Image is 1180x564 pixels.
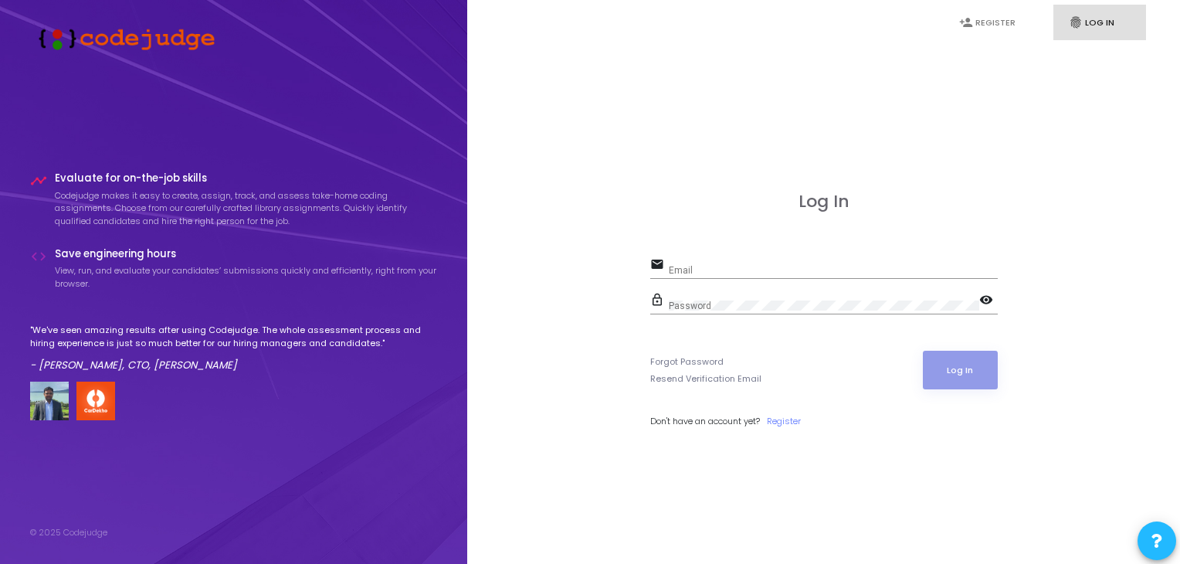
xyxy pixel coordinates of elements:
em: - [PERSON_NAME], CTO, [PERSON_NAME] [30,358,237,372]
mat-icon: visibility [979,292,998,311]
p: View, run, and evaluate your candidates’ submissions quickly and efficiently, right from your bro... [55,264,438,290]
a: fingerprintLog In [1053,5,1146,41]
i: timeline [30,172,47,189]
a: Register [767,415,801,428]
a: Forgot Password [650,355,724,369]
h4: Evaluate for on-the-job skills [55,172,438,185]
mat-icon: email [650,257,669,275]
h3: Log In [650,192,998,212]
mat-icon: lock_outline [650,292,669,311]
p: "We've seen amazing results after using Codejudge. The whole assessment process and hiring experi... [30,324,438,349]
a: Resend Verification Email [650,372,761,386]
button: Log In [923,351,998,389]
img: company-logo [76,382,115,420]
input: Email [669,265,998,276]
i: person_add [959,15,973,29]
a: person_addRegister [944,5,1036,41]
div: © 2025 Codejudge [30,526,107,539]
p: Codejudge makes it easy to create, assign, track, and assess take-home coding assignments. Choose... [55,189,438,228]
i: code [30,248,47,265]
h4: Save engineering hours [55,248,438,260]
img: user image [30,382,69,420]
span: Don't have an account yet? [650,415,760,427]
i: fingerprint [1069,15,1083,29]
